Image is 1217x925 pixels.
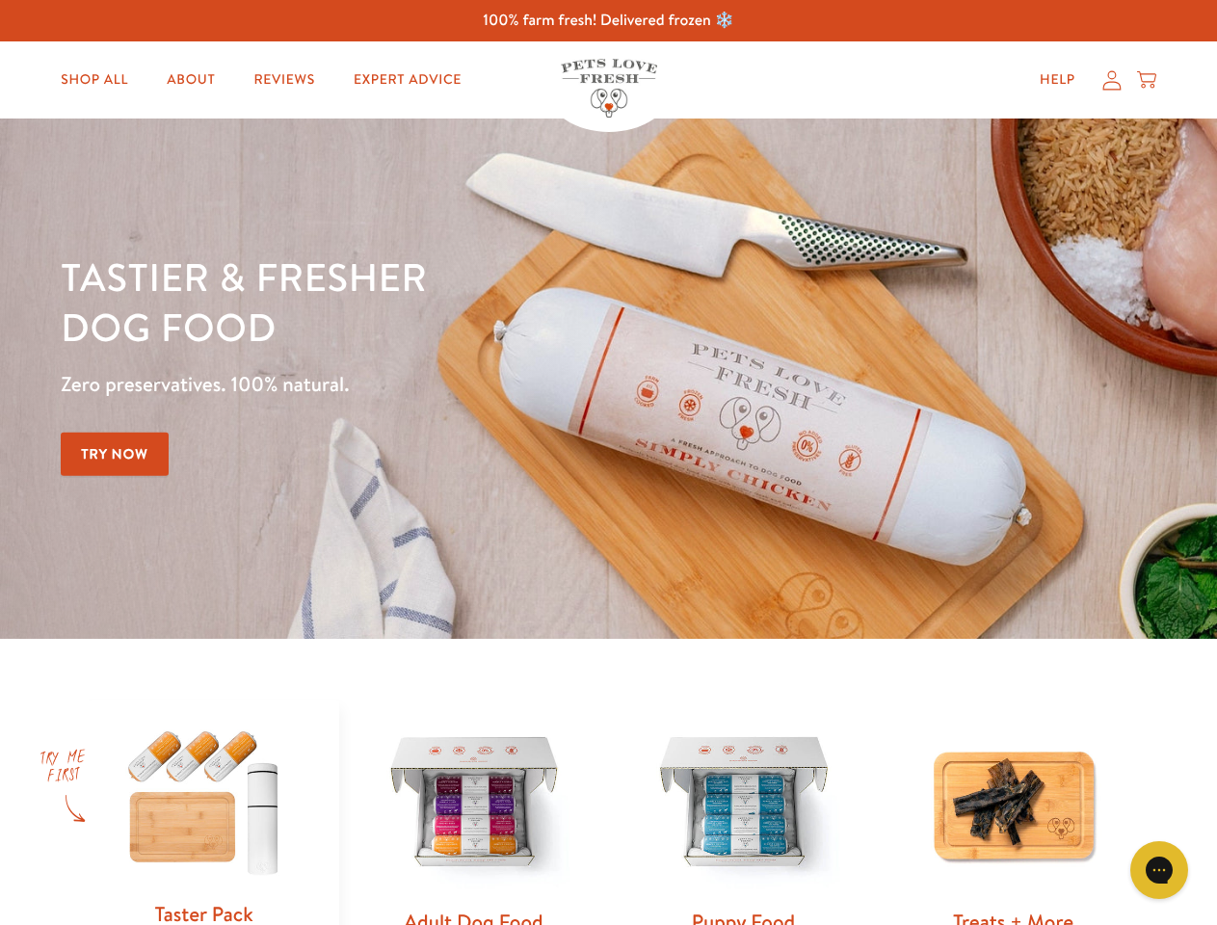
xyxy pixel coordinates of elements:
[561,59,657,118] img: Pets Love Fresh
[338,61,477,99] a: Expert Advice
[61,433,169,476] a: Try Now
[238,61,330,99] a: Reviews
[151,61,230,99] a: About
[61,367,791,402] p: Zero preservatives. 100% natural.
[61,251,791,352] h1: Tastier & fresher dog food
[45,61,144,99] a: Shop All
[1121,834,1198,906] iframe: Gorgias live chat messenger
[1024,61,1091,99] a: Help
